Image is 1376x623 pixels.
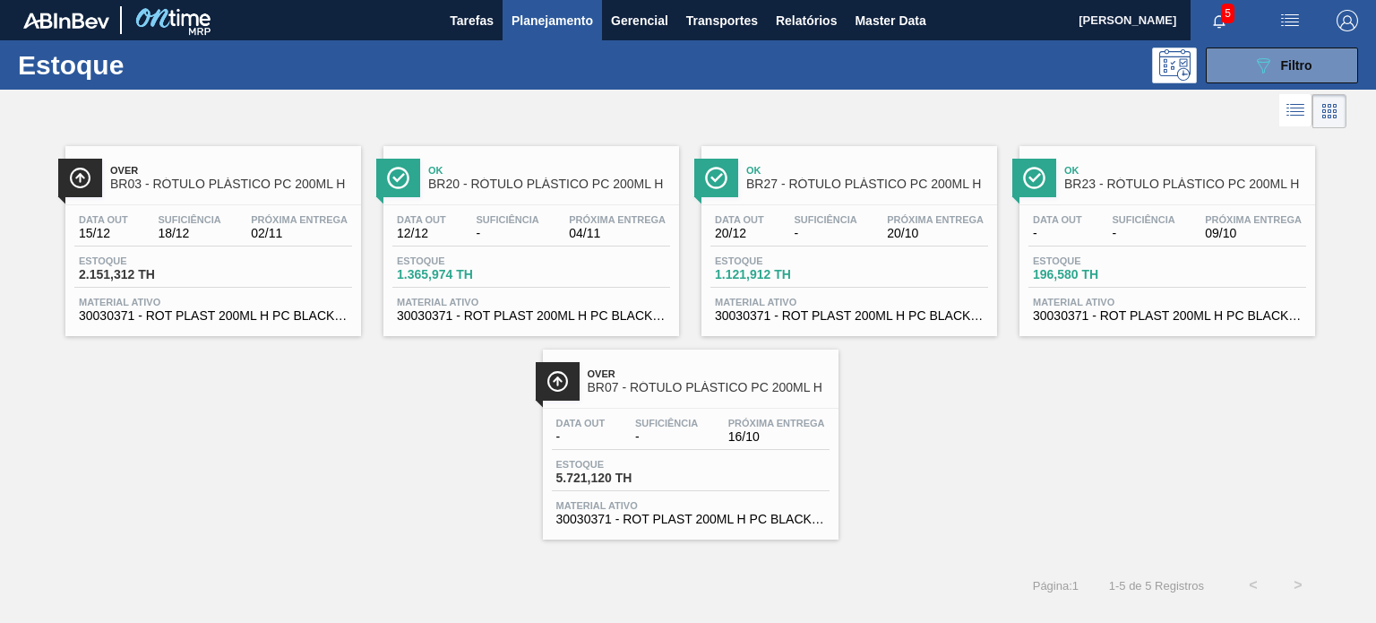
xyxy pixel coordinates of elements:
span: 18/12 [158,227,220,240]
span: - [635,430,698,444]
span: Suficiência [794,214,856,225]
span: BR27 - RÓTULO PLÁSTICO PC 200ML H [746,177,988,191]
img: Ícone [705,167,727,189]
span: Tarefas [450,10,494,31]
span: Estoque [556,459,682,470]
span: Estoque [715,255,840,266]
span: - [476,227,538,240]
span: - [1112,227,1174,240]
span: Over [110,165,352,176]
span: 30030371 - ROT PLAST 200ML H PC BLACK NIV24 [79,309,348,323]
button: < [1231,563,1276,608]
img: userActions [1279,10,1301,31]
span: 1 - 5 de 5 Registros [1105,579,1204,593]
span: Data out [556,418,606,428]
span: Data out [715,214,764,225]
span: 5 [1221,4,1234,23]
span: - [794,227,856,240]
span: Relatórios [776,10,837,31]
span: Ok [1064,165,1306,176]
span: Ok [746,165,988,176]
span: 16/10 [728,430,825,444]
span: 04/11 [569,227,666,240]
span: 30030371 - ROT PLAST 200ML H PC BLACK NIV24 [397,309,666,323]
span: BR07 - RÓTULO PLÁSTICO PC 200ML H [588,381,830,394]
a: ÍconeOverBR07 - RÓTULO PLÁSTICO PC 200ML HData out-Suficiência-Próxima Entrega16/10Estoque5.721,1... [529,336,847,540]
img: Ícone [1023,167,1045,189]
span: 20/12 [715,227,764,240]
span: Filtro [1281,58,1312,73]
button: > [1276,563,1320,608]
span: Próxima Entrega [1205,214,1302,225]
span: Material ativo [1033,297,1302,307]
span: 1.365,974 TH [397,268,522,281]
div: Visão em Lista [1279,94,1312,128]
span: Suficiência [476,214,538,225]
div: Pogramando: nenhum usuário selecionado [1152,48,1197,83]
h1: Estoque [18,55,275,75]
span: Próxima Entrega [569,214,666,225]
span: Data out [79,214,128,225]
img: Ícone [387,167,409,189]
a: ÍconeOkBR20 - RÓTULO PLÁSTICO PC 200ML HData out12/12Suficiência-Próxima Entrega04/11Estoque1.365... [370,133,688,336]
span: Próxima Entrega [887,214,984,225]
div: Visão em Cards [1312,94,1346,128]
img: Logout [1337,10,1358,31]
button: Notificações [1191,8,1248,33]
span: Suficiência [1112,214,1174,225]
span: 30030371 - ROT PLAST 200ML H PC BLACK NIV24 [1033,309,1302,323]
span: 02/11 [251,227,348,240]
span: Material ativo [397,297,666,307]
span: Estoque [397,255,522,266]
span: Suficiência [158,214,220,225]
span: Estoque [79,255,204,266]
span: Material ativo [556,500,825,511]
span: BR20 - RÓTULO PLÁSTICO PC 200ML H [428,177,670,191]
span: - [556,430,606,444]
span: 20/10 [887,227,984,240]
span: BR03 - RÓTULO PLÁSTICO PC 200ML H [110,177,352,191]
span: 196,580 TH [1033,268,1158,281]
span: 15/12 [79,227,128,240]
span: 30030371 - ROT PLAST 200ML H PC BLACK NIV24 [715,309,984,323]
span: Estoque [1033,255,1158,266]
span: Material ativo [715,297,984,307]
span: 2.151,312 TH [79,268,204,281]
span: Ok [428,165,670,176]
span: Master Data [855,10,925,31]
span: Gerencial [611,10,668,31]
a: ÍconeOkBR23 - RÓTULO PLÁSTICO PC 200ML HData out-Suficiência-Próxima Entrega09/10Estoque196,580 T... [1006,133,1324,336]
img: Ícone [69,167,91,189]
span: 12/12 [397,227,446,240]
span: Planejamento [512,10,593,31]
span: Data out [397,214,446,225]
span: Data out [1033,214,1082,225]
span: Suficiência [635,418,698,428]
span: 1.121,912 TH [715,268,840,281]
span: Transportes [686,10,758,31]
span: 09/10 [1205,227,1302,240]
span: Próxima Entrega [251,214,348,225]
img: TNhmsLtSVTkK8tSr43FrP2fwEKptu5GPRR3wAAAABJRU5ErkJggg== [23,13,109,29]
span: Material ativo [79,297,348,307]
span: Página : 1 [1033,579,1079,593]
span: - [1033,227,1082,240]
span: Over [588,368,830,379]
span: 30030371 - ROT PLAST 200ML H PC BLACK NIV24 [556,513,825,526]
a: ÍconeOverBR03 - RÓTULO PLÁSTICO PC 200ML HData out15/12Suficiência18/12Próxima Entrega02/11Estoqu... [52,133,370,336]
span: Próxima Entrega [728,418,825,428]
span: BR23 - RÓTULO PLÁSTICO PC 200ML H [1064,177,1306,191]
button: Filtro [1206,48,1358,83]
a: ÍconeOkBR27 - RÓTULO PLÁSTICO PC 200ML HData out20/12Suficiência-Próxima Entrega20/10Estoque1.121... [688,133,1006,336]
img: Ícone [546,370,569,393]
span: 5.721,120 TH [556,472,682,485]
